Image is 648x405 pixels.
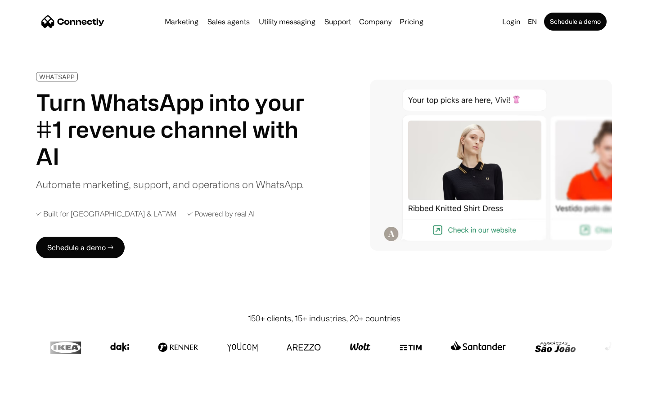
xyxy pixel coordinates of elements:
[499,15,524,28] a: Login
[18,389,54,402] ul: Language list
[36,89,315,170] h1: Turn WhatsApp into your #1 revenue channel with AI
[36,210,176,218] div: ✓ Built for [GEOGRAPHIC_DATA] & LATAM
[255,18,319,25] a: Utility messaging
[321,18,355,25] a: Support
[9,388,54,402] aside: Language selected: English
[39,73,75,80] div: WHATSAPP
[544,13,607,31] a: Schedule a demo
[161,18,202,25] a: Marketing
[36,177,304,192] div: Automate marketing, support, and operations on WhatsApp.
[396,18,427,25] a: Pricing
[528,15,537,28] div: en
[248,312,400,324] div: 150+ clients, 15+ industries, 20+ countries
[204,18,253,25] a: Sales agents
[187,210,255,218] div: ✓ Powered by real AI
[36,237,125,258] a: Schedule a demo →
[359,15,391,28] div: Company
